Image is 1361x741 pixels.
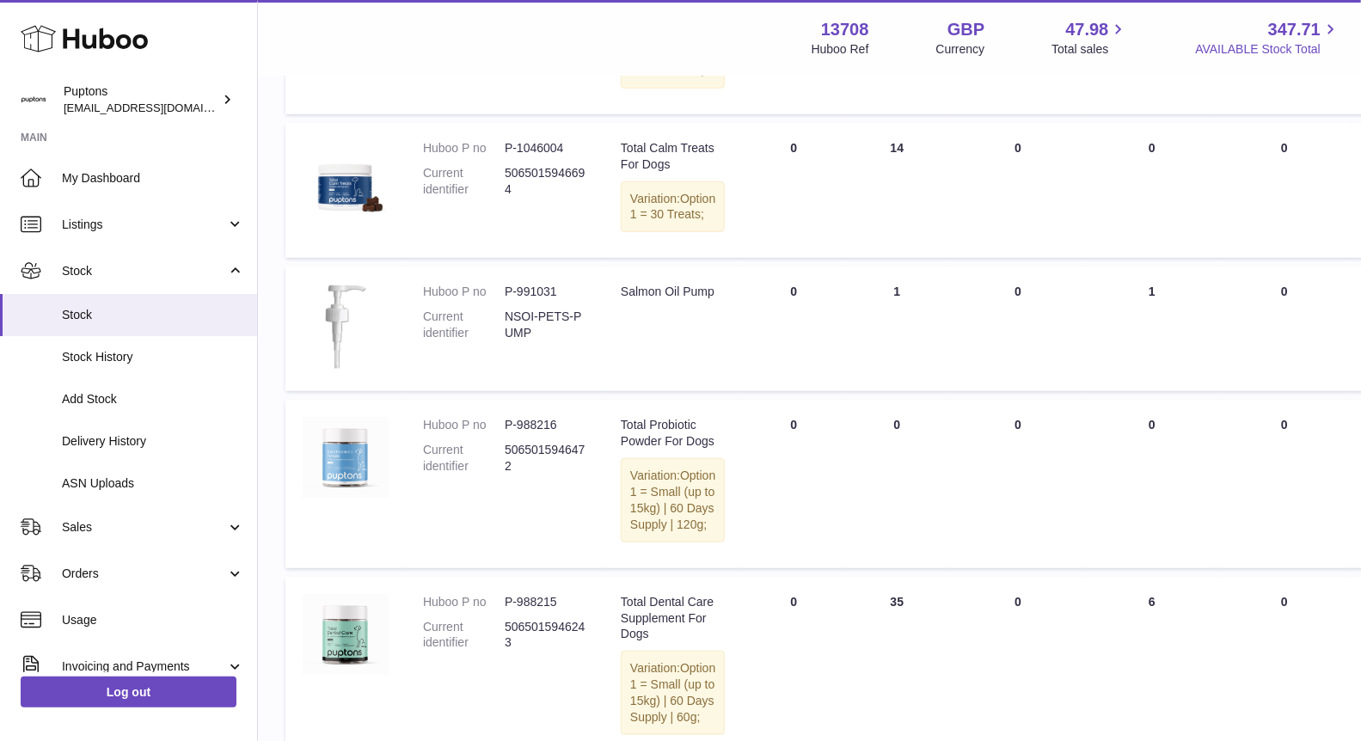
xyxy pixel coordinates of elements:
[936,41,985,58] div: Currency
[1088,266,1217,391] td: 1
[62,307,244,323] span: Stock
[62,475,244,492] span: ASN Uploads
[742,400,845,567] td: 0
[630,468,715,531] span: Option 1 = Small (up to 15kg) | 60 Days Supply | 120g;
[1281,285,1288,298] span: 0
[1268,18,1321,41] span: 347.71
[62,349,244,365] span: Stock History
[1051,18,1128,58] a: 47.98 Total sales
[303,594,389,675] img: product image
[1051,41,1128,58] span: Total sales
[62,433,244,450] span: Delivery History
[423,309,505,341] dt: Current identifier
[948,266,1088,391] td: 0
[423,594,505,610] dt: Huboo P no
[64,83,218,116] div: Puptons
[621,417,725,450] div: Total Probiotic Powder For Dogs
[505,140,586,156] dd: P-1046004
[1088,123,1217,259] td: 0
[505,442,586,475] dd: 5065015946472
[62,391,244,407] span: Add Stock
[62,519,226,536] span: Sales
[1195,41,1340,58] span: AVAILABLE Stock Total
[62,566,226,582] span: Orders
[423,165,505,198] dt: Current identifier
[1088,400,1217,567] td: 0
[423,417,505,433] dt: Huboo P no
[1281,595,1288,609] span: 0
[423,284,505,300] dt: Huboo P no
[21,87,46,113] img: hello@puptons.com
[621,594,725,643] div: Total Dental Care Supplement For Dogs
[821,18,869,41] strong: 13708
[505,165,586,198] dd: 5065015946694
[303,140,389,226] img: product image
[505,309,586,341] dd: NSOI-PETS-PUMP
[64,101,253,114] span: [EMAIL_ADDRESS][DOMAIN_NAME]
[1281,141,1288,155] span: 0
[630,47,715,77] span: Option 1 = 60 Treats;
[1065,18,1108,41] span: 47.98
[303,284,389,370] img: product image
[62,612,244,628] span: Usage
[423,442,505,475] dt: Current identifier
[505,284,586,300] dd: P-991031
[621,181,725,233] div: Variation:
[621,140,725,173] div: Total Calm Treats For Dogs
[62,658,226,675] span: Invoicing and Payments
[423,140,505,156] dt: Huboo P no
[621,284,725,300] div: Salmon Oil Pump
[1281,418,1288,432] span: 0
[505,594,586,610] dd: P-988215
[812,41,869,58] div: Huboo Ref
[948,400,1088,567] td: 0
[621,458,725,542] div: Variation:
[947,18,984,41] strong: GBP
[62,217,226,233] span: Listings
[303,417,389,498] img: product image
[505,417,586,433] dd: P-988216
[423,619,505,652] dt: Current identifier
[21,677,236,707] a: Log out
[742,123,845,259] td: 0
[1195,18,1340,58] a: 347.71 AVAILABLE Stock Total
[62,170,244,187] span: My Dashboard
[845,123,948,259] td: 14
[505,619,586,652] dd: 5065015946243
[621,651,725,735] div: Variation:
[845,400,948,567] td: 0
[948,123,1088,259] td: 0
[62,263,226,279] span: Stock
[845,266,948,391] td: 1
[742,266,845,391] td: 0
